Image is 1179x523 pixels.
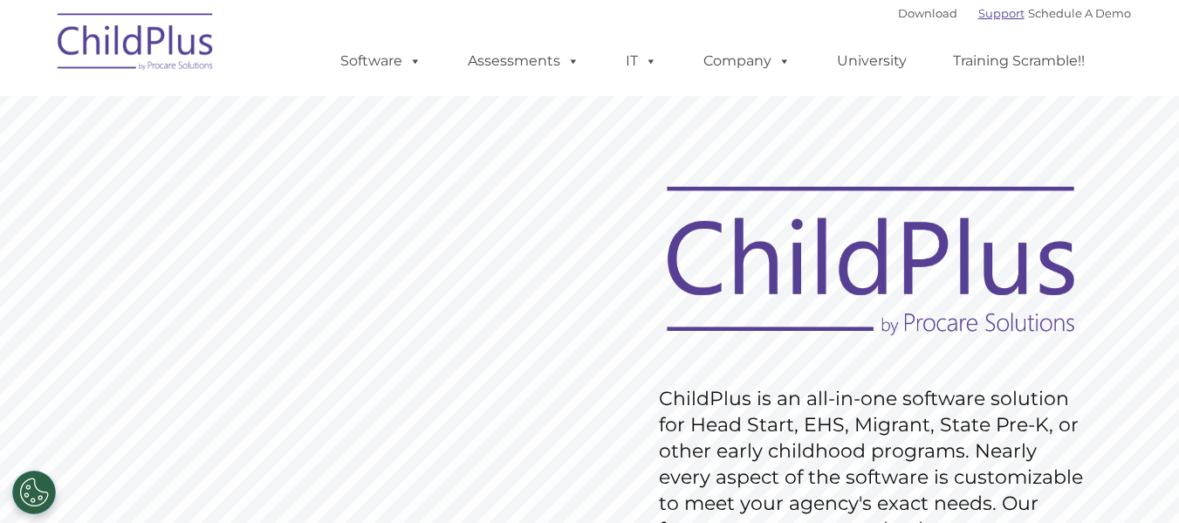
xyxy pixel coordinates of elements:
[1092,439,1179,523] iframe: Chat Widget
[898,6,957,20] a: Download
[49,1,223,88] img: ChildPlus by Procare Solutions
[898,6,1131,20] font: |
[978,6,1025,20] a: Support
[608,44,675,79] a: IT
[1028,6,1131,20] a: Schedule A Demo
[323,44,439,79] a: Software
[819,44,924,79] a: University
[450,44,597,79] a: Assessments
[936,44,1102,79] a: Training Scramble!!
[686,44,808,79] a: Company
[12,471,56,514] button: Cookies Settings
